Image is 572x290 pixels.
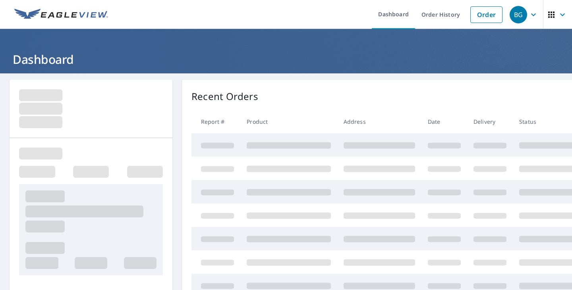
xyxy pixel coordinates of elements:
[510,6,527,23] div: BG
[240,110,337,133] th: Product
[470,6,502,23] a: Order
[467,110,513,133] th: Delivery
[191,89,258,104] p: Recent Orders
[421,110,467,133] th: Date
[10,51,562,67] h1: Dashboard
[337,110,421,133] th: Address
[14,9,108,21] img: EV Logo
[191,110,240,133] th: Report #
